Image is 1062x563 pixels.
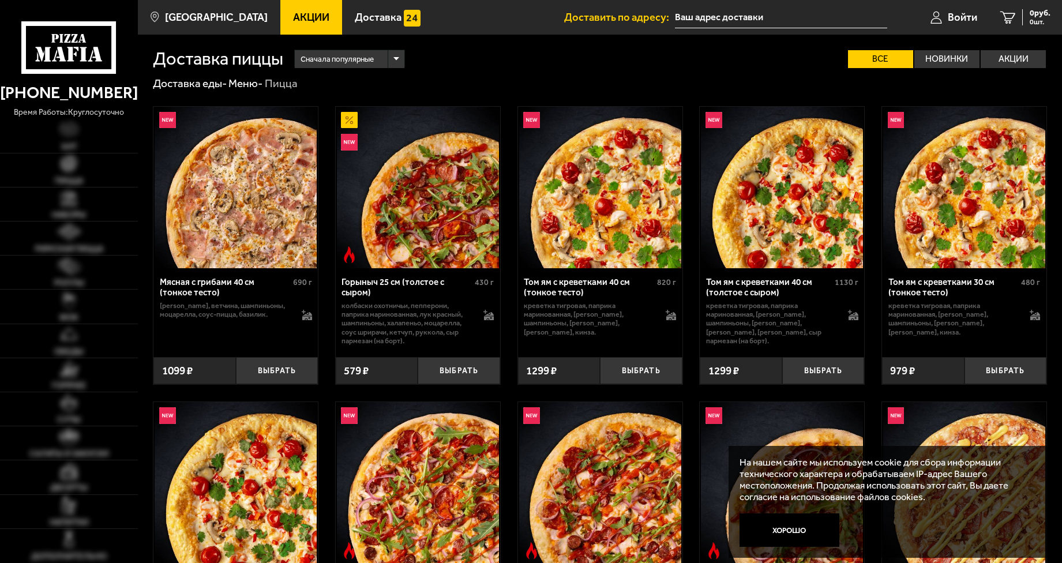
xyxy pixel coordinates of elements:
[700,107,864,269] a: НовинкаТом ям с креветками 40 см (толстое с сыром)
[708,365,739,376] span: 1299 ₽
[1021,277,1040,287] span: 480 г
[706,277,832,298] div: Том ям с креветками 40 см (толстое с сыром)
[54,347,84,356] span: Обеды
[54,279,84,287] span: Роллы
[835,277,858,287] span: 1130 г
[160,277,290,298] div: Мясная с грибами 40 см (тонкое тесто)
[888,407,905,424] img: Новинка
[706,301,837,346] p: креветка тигровая, паприка маринованная, [PERSON_NAME], шампиньоны, [PERSON_NAME], [PERSON_NAME],...
[341,246,358,263] img: Острое блюдо
[159,112,176,129] img: Новинка
[890,365,915,376] span: 979 ₽
[155,107,317,269] img: Мясная с грибами 40 см (тонкое тесто)
[159,407,176,424] img: Новинка
[523,542,540,559] img: Острое блюдо
[888,277,1019,298] div: Том ям с креветками 30 см (тонкое тесто)
[301,48,374,69] span: Сначала популярные
[523,112,540,129] img: Новинка
[965,357,1046,384] button: Выбрать
[657,277,676,287] span: 820 г
[52,381,86,390] span: Горячее
[236,357,318,384] button: Выбрать
[341,407,358,424] img: Новинка
[344,365,369,376] span: 579 ₽
[526,365,557,376] span: 1299 ₽
[265,77,298,91] div: Пицца
[706,112,722,129] img: Новинка
[404,10,421,27] img: 15daf4d41897b9f0e9f617042186c801.svg
[293,12,329,22] span: Акции
[524,277,654,298] div: Том ям с креветками 40 см (тонкое тесто)
[31,552,107,561] span: Дополнительно
[342,277,472,298] div: Горыныч 25 см (толстое с сыром)
[524,301,655,336] p: креветка тигровая, паприка маринованная, [PERSON_NAME], шампиньоны, [PERSON_NAME], [PERSON_NAME],...
[519,107,681,269] img: Том ям с креветками 40 см (тонкое тесто)
[355,12,401,22] span: Доставка
[165,12,268,22] span: [GEOGRAPHIC_DATA]
[52,211,86,219] span: Наборы
[675,7,887,28] input: Ваш адрес доставки
[740,513,839,547] button: Хорошо
[29,449,108,458] span: Салаты и закуски
[153,50,283,68] h1: Доставка пиццы
[914,50,980,68] label: Новинки
[848,50,913,68] label: Все
[341,542,358,559] img: Острое блюдо
[883,107,1045,269] img: Том ям с креветками 30 см (тонкое тесто)
[341,134,358,151] img: Новинка
[342,301,472,346] p: колбаски Охотничьи, пепперони, паприка маринованная, лук красный, шампиньоны, халапеньо, моцарелл...
[341,112,358,129] img: Акционный
[888,112,905,129] img: Новинка
[50,483,88,492] span: Десерты
[57,415,81,424] span: Супы
[50,518,88,527] span: Напитки
[701,107,863,269] img: Том ям с креветками 40 см (толстое с сыром)
[981,50,1046,68] label: Акции
[475,277,494,287] span: 430 г
[336,107,500,269] a: АкционныйНовинкаОстрое блюдоГорыныч 25 см (толстое с сыром)
[706,407,722,424] img: Новинка
[1030,18,1050,25] span: 0 шт.
[337,107,499,269] img: Горыныч 25 см (толстое с сыром)
[523,407,540,424] img: Новинка
[153,107,318,269] a: НовинкаМясная с грибами 40 см (тонкое тесто)
[1030,9,1050,17] span: 0 руб.
[35,245,103,253] span: Римская пицца
[293,277,312,287] span: 690 г
[518,107,682,269] a: НовинкаТом ям с креветками 40 см (тонкое тесто)
[564,12,675,22] span: Доставить по адресу:
[706,542,722,559] img: Острое блюдо
[228,77,262,90] a: Меню-
[740,457,1029,503] p: На нашем сайте мы используем cookie для сбора информации технического характера и обрабатываем IP...
[160,301,291,319] p: [PERSON_NAME], ветчина, шампиньоны, моцарелла, соус-пицца, базилик.
[61,142,77,151] span: Хит
[888,301,1019,336] p: креветка тигровая, паприка маринованная, [PERSON_NAME], шампиньоны, [PERSON_NAME], [PERSON_NAME],...
[418,357,500,384] button: Выбрать
[162,365,193,376] span: 1099 ₽
[600,357,682,384] button: Выбрать
[782,357,864,384] button: Выбрать
[882,107,1046,269] a: НовинкаТом ям с креветками 30 см (тонкое тесто)
[59,313,78,322] span: WOK
[153,77,227,90] a: Доставка еды-
[55,177,83,185] span: Пицца
[948,12,977,22] span: Войти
